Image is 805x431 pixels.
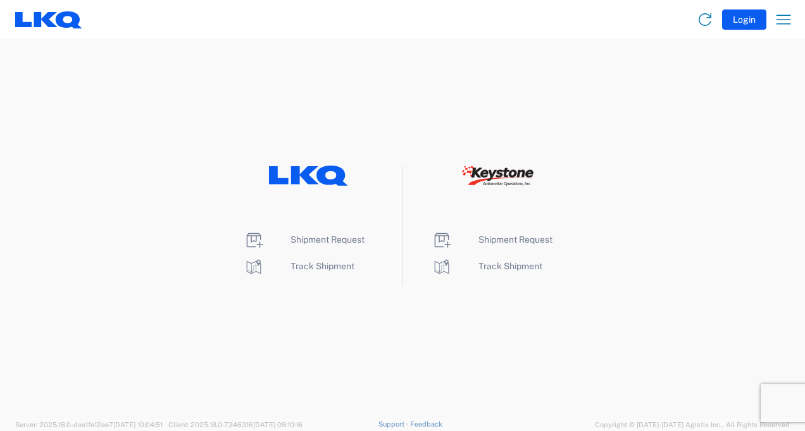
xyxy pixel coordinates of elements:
[722,9,766,30] button: Login
[244,261,354,271] a: Track Shipment
[253,421,303,428] span: [DATE] 08:10:16
[378,420,410,428] a: Support
[244,234,365,245] a: Shipment Request
[15,421,163,428] span: Server: 2025.18.0-daa1fe12ee7
[113,421,163,428] span: [DATE] 10:04:51
[168,421,303,428] span: Client: 2025.18.0-7346316
[478,234,552,245] span: Shipment Request
[595,419,790,430] span: Copyright © [DATE]-[DATE] Agistix Inc., All Rights Reserved
[290,261,354,271] span: Track Shipment
[432,234,552,245] a: Shipment Request
[478,261,542,271] span: Track Shipment
[432,261,542,271] a: Track Shipment
[410,420,442,428] a: Feedback
[290,234,365,245] span: Shipment Request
